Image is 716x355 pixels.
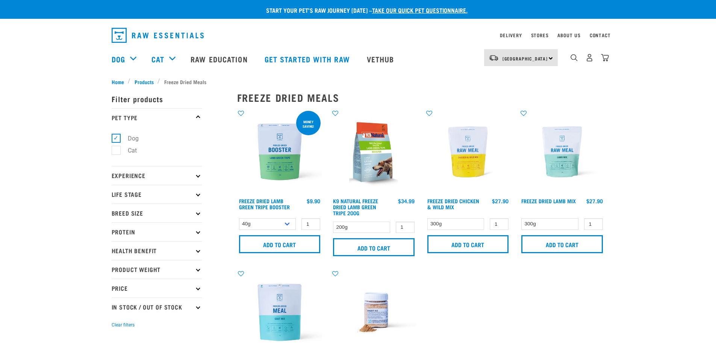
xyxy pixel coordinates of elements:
[151,53,164,65] a: Cat
[112,241,202,260] p: Health Benefit
[237,92,605,103] h2: Freeze Dried Meals
[112,260,202,279] p: Product Weight
[500,34,522,36] a: Delivery
[503,57,548,60] span: [GEOGRAPHIC_DATA]
[130,78,157,86] a: Products
[557,34,580,36] a: About Us
[333,199,378,214] a: K9 Natural Freeze Dried Lamb Green Tripe 200g
[116,146,140,155] label: Cat
[359,44,404,74] a: Vethub
[521,199,576,202] a: Freeze Dried Lamb Mix
[112,298,202,316] p: In Stock / Out Of Stock
[307,198,320,204] div: $9.90
[427,235,509,253] input: Add to cart
[396,222,415,233] input: 1
[301,218,320,230] input: 1
[112,53,125,65] a: Dog
[112,279,202,298] p: Price
[112,204,202,222] p: Breed Size
[584,218,603,230] input: 1
[239,199,290,208] a: Freeze Dried Lamb Green Tripe Booster
[489,54,499,61] img: van-moving.png
[112,78,128,86] a: Home
[112,185,202,204] p: Life Stage
[112,322,135,328] button: Clear filters
[427,199,479,208] a: Freeze Dried Chicken & Wild Mix
[571,54,578,61] img: home-icon-1@2x.png
[237,109,322,195] img: Freeze Dried Lamb Green Tripe
[112,222,202,241] p: Protein
[112,108,202,127] p: Pet Type
[106,25,611,46] nav: dropdown navigation
[112,166,202,185] p: Experience
[257,44,359,74] a: Get started with Raw
[239,235,321,253] input: Add to cart
[586,54,593,62] img: user.png
[183,44,257,74] a: Raw Education
[112,78,124,86] span: Home
[333,238,415,256] input: Add to cart
[398,198,415,204] div: $34.99
[372,8,468,12] a: take our quick pet questionnaire.
[331,109,416,195] img: K9 Square
[331,270,416,355] img: Raw Essentials Digest Aid Pet Supplement
[490,218,509,230] input: 1
[492,198,509,204] div: $27.90
[519,109,605,195] img: RE Product Shoot 2023 Nov8677
[112,78,605,86] nav: breadcrumbs
[425,109,511,195] img: RE Product Shoot 2023 Nov8678
[296,116,321,132] div: Money saving!
[116,134,142,143] label: Dog
[237,270,322,355] img: Raw Essentials Freeze Dried Goat Mix
[586,198,603,204] div: $27.90
[521,235,603,253] input: Add to cart
[531,34,549,36] a: Stores
[601,54,609,62] img: home-icon@2x.png
[590,34,611,36] a: Contact
[135,78,154,86] span: Products
[112,89,202,108] p: Filter products
[112,28,204,43] img: Raw Essentials Logo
